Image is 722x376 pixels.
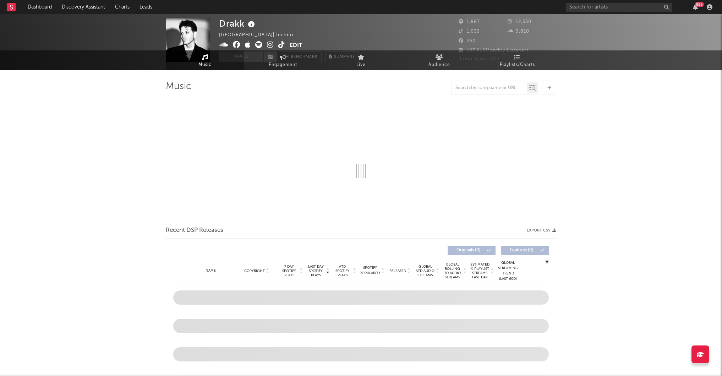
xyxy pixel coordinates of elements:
[695,2,704,7] div: 99 +
[478,50,556,70] a: Playlists/Charts
[219,31,301,39] div: [GEOGRAPHIC_DATA] | Techno
[290,41,302,50] button: Edit
[459,29,480,34] span: 1,033
[566,3,672,12] input: Search for artists
[500,61,535,69] span: Playlists/Charts
[269,61,297,69] span: Engagement
[470,262,489,279] span: Estimated % Playlist Streams Last Day
[508,20,531,24] span: 12,350
[187,268,234,273] div: Name
[244,269,265,273] span: Copyright
[219,18,257,29] div: Drakk
[322,50,400,70] a: Live
[389,269,406,273] span: Released
[400,50,478,70] a: Audience
[333,265,352,277] span: ATD Spotify Plays
[166,50,244,70] a: Music
[497,260,519,282] div: Global Streaming Trend (Last 60D)
[527,228,556,233] button: Export CSV
[360,265,381,276] span: Spotify Popularity
[505,248,538,252] span: Features ( 0 )
[415,265,435,277] span: Global ATD Audio Streams
[501,246,549,255] button: Features(0)
[459,39,476,43] span: 250
[448,246,496,255] button: Originals(0)
[508,29,529,34] span: 9,810
[443,262,462,279] span: Global Rolling 7D Audio Streams
[244,50,322,70] a: Engagement
[459,20,480,24] span: 1,887
[452,248,485,252] span: Originals ( 0 )
[166,226,223,235] span: Recent DSP Releases
[306,265,325,277] span: Last Day Spotify Plays
[428,61,450,69] span: Audience
[198,61,212,69] span: Music
[459,48,529,53] span: 107,916 Monthly Listeners
[280,265,299,277] span: 7 Day Spotify Plays
[452,85,527,91] input: Search by song name or URL
[693,4,698,10] button: 99+
[356,61,366,69] span: Live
